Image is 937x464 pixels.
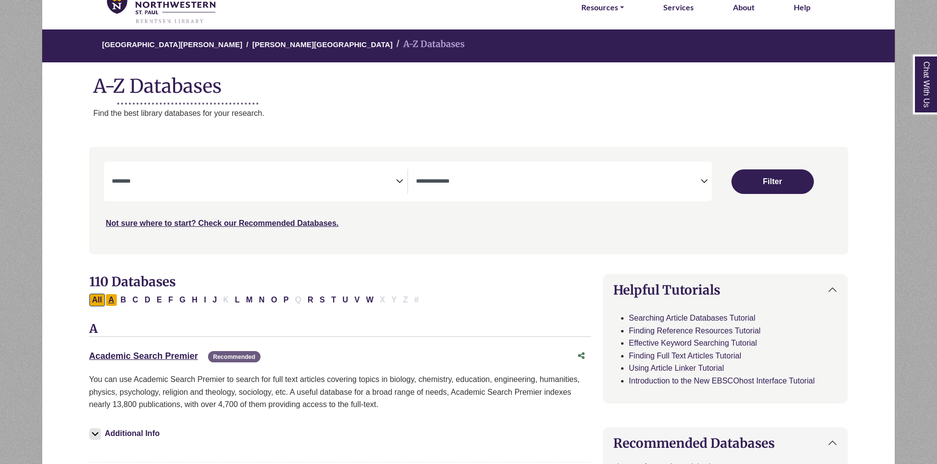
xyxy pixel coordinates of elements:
button: Share this database [572,347,591,365]
button: Helpful Tutorials [603,274,848,305]
button: Additional Info [89,427,163,440]
div: Alpha-list to filter by first letter of database name [89,295,423,303]
a: [PERSON_NAME][GEOGRAPHIC_DATA] [252,39,392,49]
a: Academic Search Premier [89,351,198,361]
button: Filter Results J [209,294,220,306]
button: Filter Results D [142,294,154,306]
a: Using Article Linker Tutorial [629,364,724,372]
span: Recommended [208,351,260,362]
a: Searching Article Databases Tutorial [629,314,755,322]
p: Find the best library databases for your research. [93,107,895,120]
button: Filter Results I [201,294,209,306]
h1: A-Z Databases [42,67,895,97]
a: Help [794,1,810,14]
a: Finding Reference Resources Tutorial [629,327,761,335]
button: Filter Results R [305,294,316,306]
button: Filter Results S [317,294,328,306]
p: You can use Academic Search Premier to search for full text articles covering topics in biology, ... [89,373,591,411]
nav: breadcrumb [42,28,895,62]
a: Effective Keyword Searching Tutorial [629,339,757,347]
button: Filter Results A [105,294,117,306]
button: Filter Results M [243,294,255,306]
li: A-Z Databases [392,37,465,52]
button: Filter Results O [268,294,280,306]
a: About [733,1,755,14]
a: [GEOGRAPHIC_DATA][PERSON_NAME] [102,39,242,49]
button: Filter Results H [189,294,201,306]
a: Not sure where to start? Check our Recommended Databases. [106,219,339,227]
textarea: Search [416,178,701,186]
a: Services [663,1,694,14]
button: Filter Results P [281,294,292,306]
button: All [89,294,105,306]
button: Filter Results C [130,294,141,306]
nav: Search filters [89,147,848,254]
span: 110 Databases [89,273,176,290]
button: Filter Results G [177,294,188,306]
textarea: Search [112,178,396,186]
button: Filter Results V [352,294,363,306]
button: Submit for Search Results [731,169,814,194]
a: Introduction to the New EBSCOhost Interface Tutorial [629,377,815,385]
a: Resources [581,1,624,14]
button: Filter Results N [256,294,268,306]
button: Filter Results T [328,294,339,306]
button: Recommended Databases [603,428,848,459]
button: Filter Results F [165,294,176,306]
button: Filter Results W [363,294,376,306]
button: Filter Results L [232,294,243,306]
a: Finding Full Text Articles Tutorial [629,352,741,360]
h3: A [89,322,591,337]
button: Filter Results B [118,294,130,306]
button: Filter Results U [339,294,351,306]
button: Filter Results E [154,294,165,306]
